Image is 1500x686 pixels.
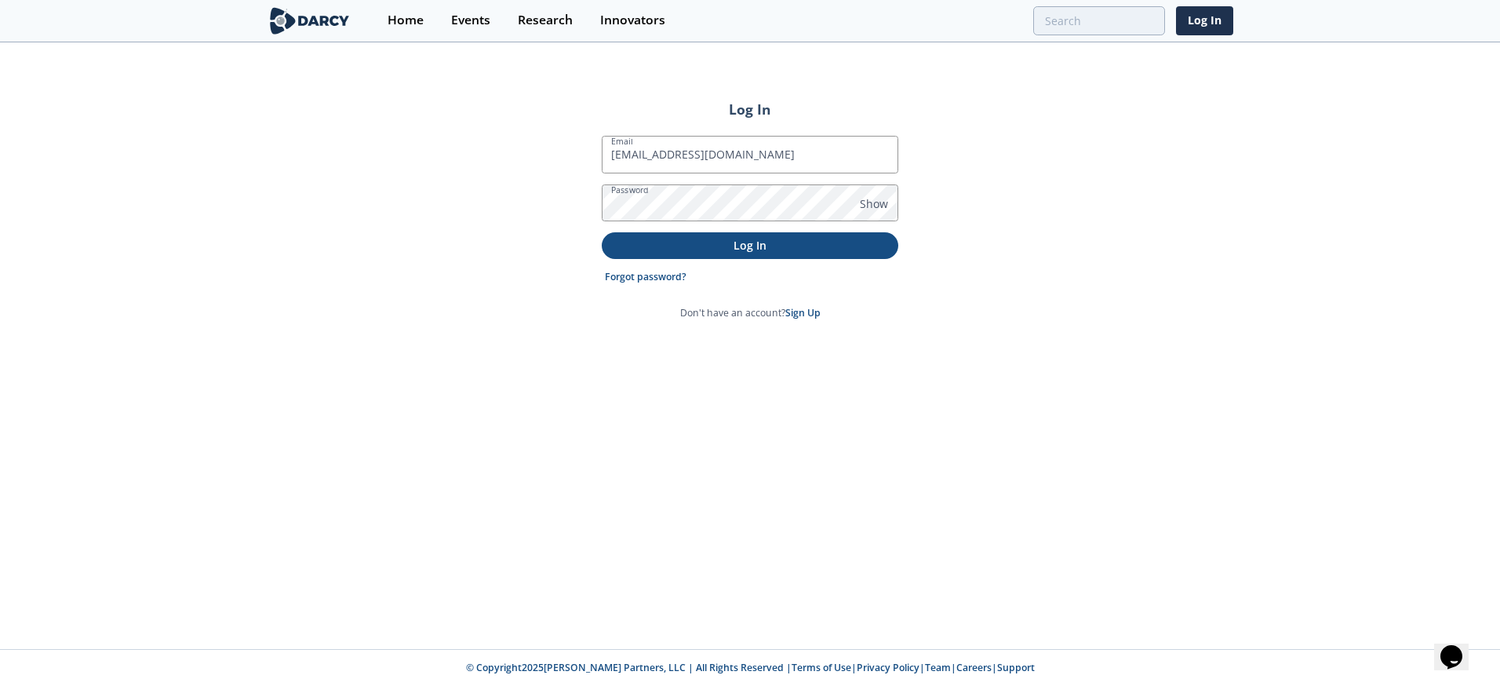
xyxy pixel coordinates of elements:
[518,14,573,27] div: Research
[602,99,898,119] h2: Log In
[785,306,821,319] a: Sign Up
[925,661,951,674] a: Team
[600,14,665,27] div: Innovators
[860,195,888,212] span: Show
[792,661,851,674] a: Terms of Use
[997,661,1035,674] a: Support
[169,661,1331,675] p: © Copyright 2025 [PERSON_NAME] Partners, LLC | All Rights Reserved | | | | |
[956,661,992,674] a: Careers
[613,237,887,254] p: Log In
[388,14,424,27] div: Home
[680,306,821,320] p: Don't have an account?
[1033,6,1165,35] input: Advanced Search
[602,232,898,258] button: Log In
[605,270,686,284] a: Forgot password?
[267,7,352,35] img: logo-wide.svg
[611,135,633,148] label: Email
[857,661,919,674] a: Privacy Policy
[1176,6,1233,35] a: Log In
[1434,623,1484,670] iframe: chat widget
[611,184,649,196] label: Password
[451,14,490,27] div: Events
